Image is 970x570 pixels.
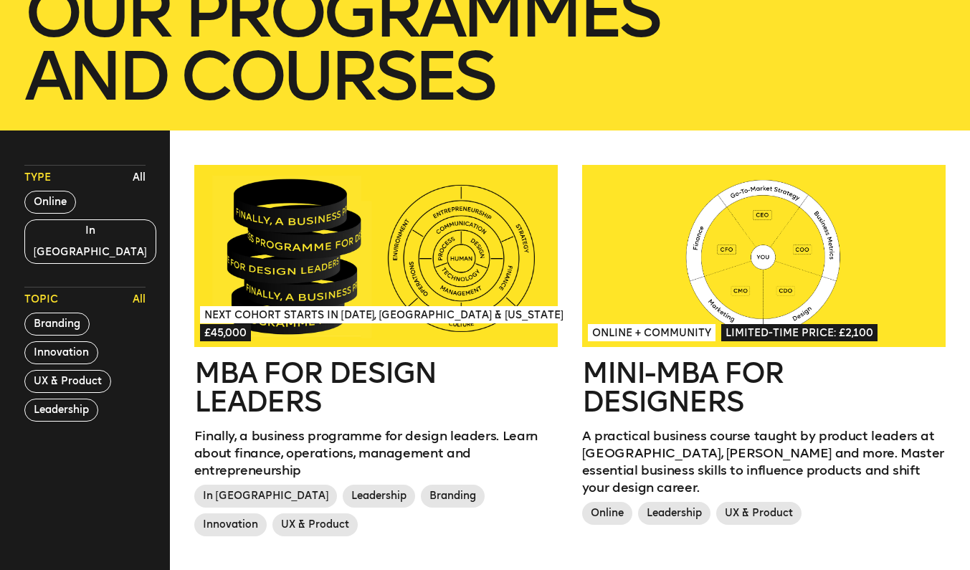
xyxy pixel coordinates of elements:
[24,313,90,336] button: Branding
[272,513,358,536] span: UX & Product
[421,485,485,508] span: Branding
[582,358,946,416] h2: Mini-MBA for Designers
[194,427,558,479] p: Finally, a business programme for design leaders. Learn about finance, operations, management and...
[194,513,267,536] span: Innovation
[129,289,149,310] button: All
[24,370,111,393] button: UX & Product
[588,324,715,341] span: Online + Community
[24,171,51,185] span: Type
[582,165,946,531] a: Online + CommunityLimited-time price: £2,100Mini-MBA for DesignersA practical business course tau...
[582,427,946,496] p: A practical business course taught by product leaders at [GEOGRAPHIC_DATA], [PERSON_NAME] and mor...
[194,165,558,542] a: Next Cohort Starts in [DATE], [GEOGRAPHIC_DATA] & [US_STATE]£45,000MBA for Design LeadersFinally,...
[24,219,156,264] button: In [GEOGRAPHIC_DATA]
[24,191,76,214] button: Online
[343,485,415,508] span: Leadership
[129,167,149,189] button: All
[716,502,802,525] span: UX & Product
[24,293,58,307] span: Topic
[194,358,558,416] h2: MBA for Design Leaders
[24,399,98,422] button: Leadership
[721,324,878,341] span: Limited-time price: £2,100
[200,306,568,323] span: Next Cohort Starts in [DATE], [GEOGRAPHIC_DATA] & [US_STATE]
[24,341,98,364] button: Innovation
[194,485,338,508] span: In [GEOGRAPHIC_DATA]
[200,324,251,341] span: £45,000
[582,502,632,525] span: Online
[638,502,710,525] span: Leadership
